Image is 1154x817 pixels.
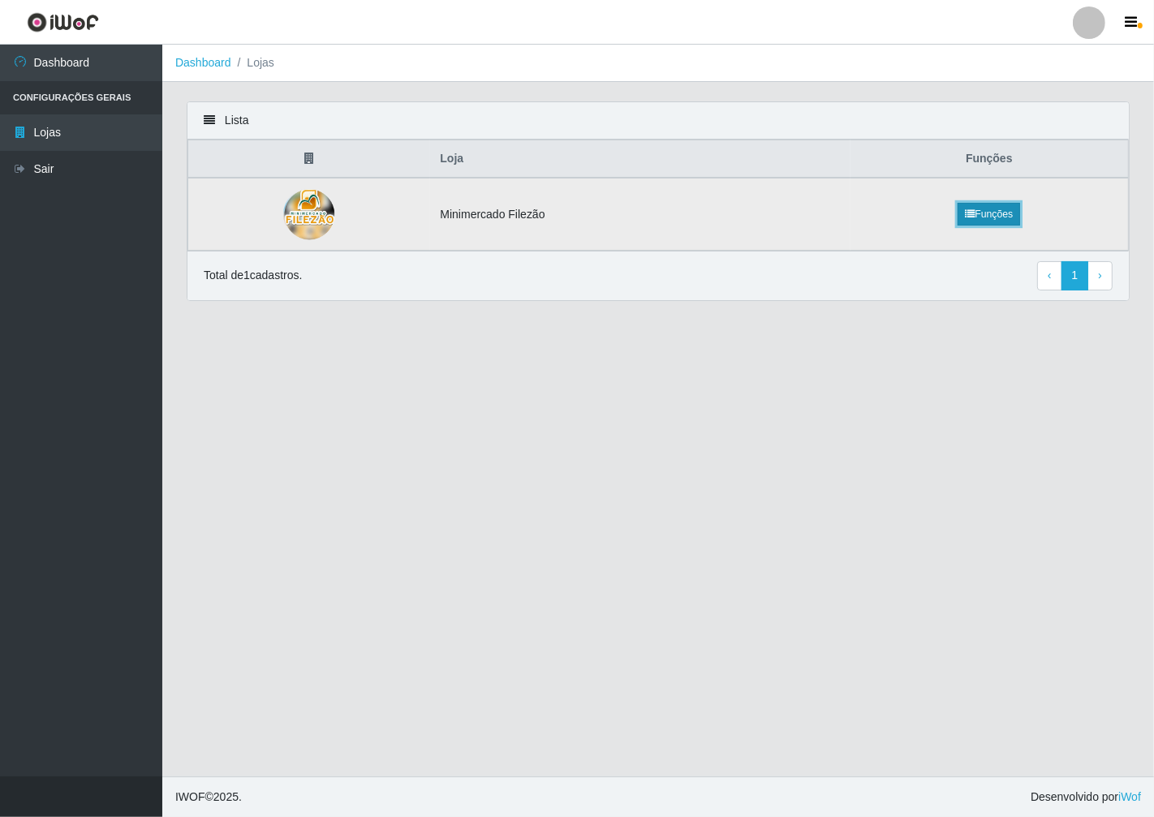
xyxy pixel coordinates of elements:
[231,54,274,71] li: Lojas
[1037,261,1062,290] a: Previous
[1037,261,1113,290] nav: pagination
[430,178,850,251] td: Minimercado Filezão
[1031,789,1141,806] span: Desenvolvido por
[1048,269,1052,282] span: ‹
[283,188,336,240] img: Minimercado Filezão
[958,203,1020,226] a: Funções
[1061,261,1089,290] a: 1
[850,140,1129,178] th: Funções
[175,789,242,806] span: © 2025 .
[204,267,302,284] p: Total de 1 cadastros.
[1098,269,1102,282] span: ›
[175,790,205,803] span: IWOF
[430,140,850,178] th: Loja
[1118,790,1141,803] a: iWof
[175,56,231,69] a: Dashboard
[162,45,1154,82] nav: breadcrumb
[27,12,99,32] img: CoreUI Logo
[1087,261,1113,290] a: Next
[187,102,1129,140] div: Lista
